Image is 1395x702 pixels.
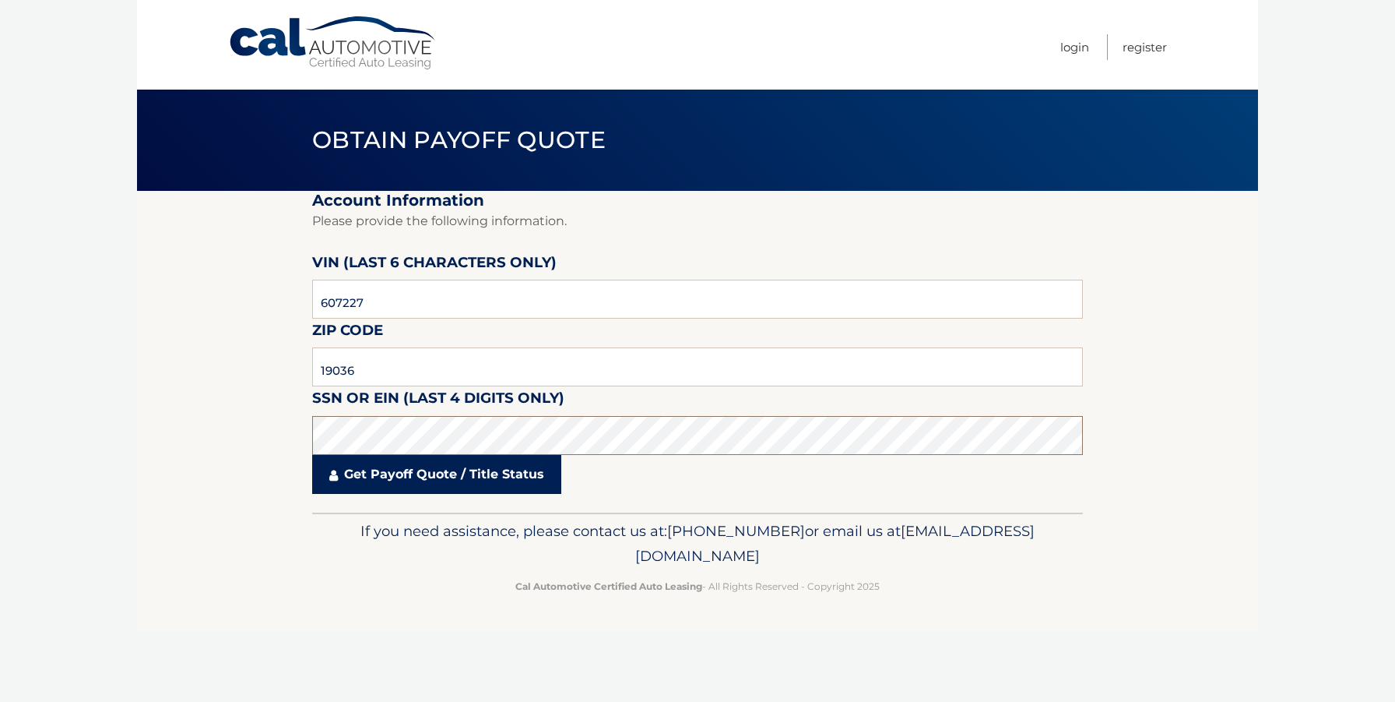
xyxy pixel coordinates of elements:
[515,580,702,592] strong: Cal Automotive Certified Auto Leasing
[312,251,557,280] label: VIN (last 6 characters only)
[667,522,805,540] span: [PHONE_NUMBER]
[312,455,561,494] a: Get Payoff Quote / Title Status
[1123,34,1167,60] a: Register
[312,125,606,154] span: Obtain Payoff Quote
[312,319,383,347] label: Zip Code
[228,16,438,71] a: Cal Automotive
[322,519,1073,569] p: If you need assistance, please contact us at: or email us at
[1060,34,1089,60] a: Login
[312,210,1083,232] p: Please provide the following information.
[312,191,1083,210] h2: Account Information
[312,386,564,415] label: SSN or EIN (last 4 digits only)
[322,578,1073,594] p: - All Rights Reserved - Copyright 2025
